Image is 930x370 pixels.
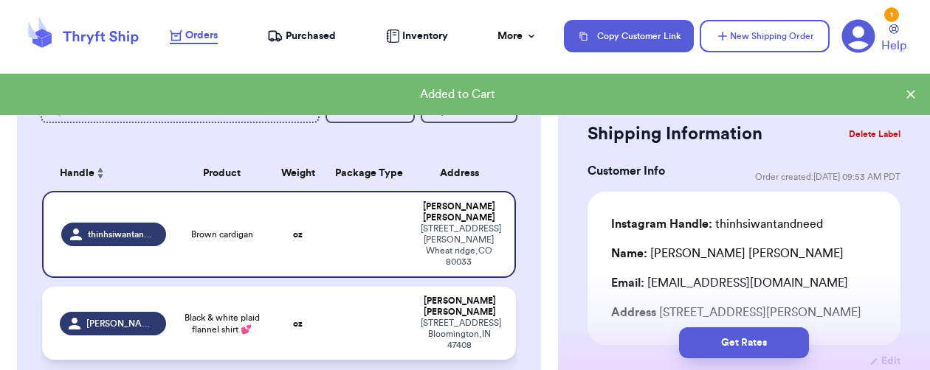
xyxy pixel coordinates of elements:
th: Address [412,156,516,191]
a: Help [881,24,906,55]
span: Purchased [286,29,336,43]
h2: Shipping Information [588,122,762,146]
span: Instagram Handle: [611,218,712,230]
div: [STREET_ADDRESS] Bloomington , IN 47408 [421,318,498,351]
span: Help [881,37,906,55]
span: Brown cardigan [191,228,253,240]
span: thinhsiwantandneed [88,228,157,240]
button: Copy Customer Link [564,20,694,52]
div: thinhsiwantandneed [611,215,823,233]
div: [STREET_ADDRESS][PERSON_NAME] [611,304,877,321]
span: Inventory [402,29,448,43]
a: 1 [841,19,875,53]
span: [PERSON_NAME].[PERSON_NAME] [86,318,157,329]
span: Order created: [DATE] 09:53 AM PDT [755,171,900,183]
th: Product [175,156,270,191]
span: Address [611,307,656,318]
strong: oz [293,230,303,239]
span: Orders [185,28,218,43]
strong: oz [293,319,303,328]
div: [PERSON_NAME] [PERSON_NAME] [421,296,498,318]
a: Purchased [267,29,336,43]
span: Email: [611,277,644,289]
button: Sort ascending [94,164,106,182]
button: Delete Label [843,118,906,150]
div: 1 [884,7,899,22]
div: [EMAIL_ADDRESS][DOMAIN_NAME] [611,274,877,292]
span: Name: [611,248,647,259]
a: Inventory [386,29,448,43]
h3: Customer Info [588,162,665,180]
div: [PERSON_NAME] [PERSON_NAME] [611,245,844,262]
th: Package Type [326,156,412,191]
a: Orders [170,28,218,44]
span: Black & white plaid flannel shirt 💕 [184,312,261,335]
button: Get Rates [679,327,809,358]
div: More [497,29,537,43]
div: [PERSON_NAME] [PERSON_NAME] [421,201,497,223]
button: New Shipping Order [700,20,830,52]
th: Weight [269,156,326,191]
div: Added to Cart [12,85,903,103]
span: Handle [60,166,94,181]
div: [STREET_ADDRESS][PERSON_NAME] Wheat ridge , CO 80033 [421,223,497,268]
